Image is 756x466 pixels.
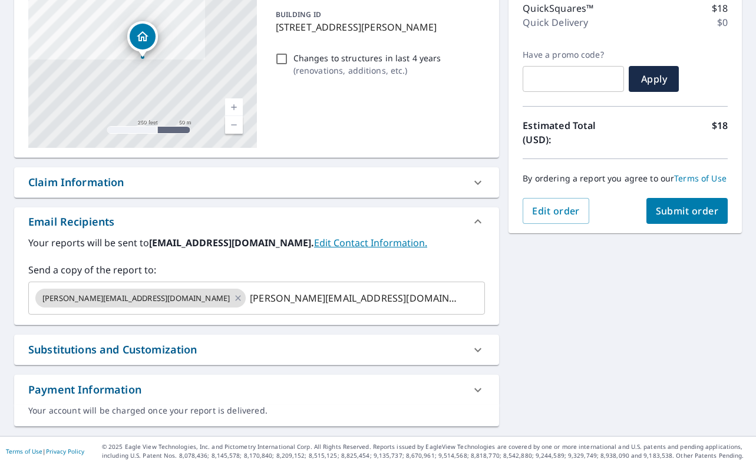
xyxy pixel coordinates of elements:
div: Payment Information [28,382,141,398]
div: Claim Information [14,167,499,197]
p: | [6,448,84,455]
p: $18 [712,118,728,147]
button: Edit order [523,198,589,224]
button: Submit order [646,198,728,224]
div: Your account will be charged once your report is delivered. [28,405,485,417]
p: $0 [717,15,728,29]
a: Current Level 17, Zoom In [225,98,243,116]
p: By ordering a report you agree to our [523,173,728,184]
a: Current Level 17, Zoom Out [225,116,243,134]
p: $18 [712,1,728,15]
p: BUILDING ID [276,9,321,19]
div: [PERSON_NAME][EMAIL_ADDRESS][DOMAIN_NAME] [35,289,246,308]
p: © 2025 Eagle View Technologies, Inc. and Pictometry International Corp. All Rights Reserved. Repo... [102,442,750,460]
a: Privacy Policy [46,447,84,455]
span: Submit order [656,204,719,217]
label: Have a promo code? [523,49,624,60]
p: ( renovations, additions, etc. ) [293,64,441,77]
div: Email Recipients [14,207,499,236]
p: [STREET_ADDRESS][PERSON_NAME] [276,20,481,34]
b: [EMAIL_ADDRESS][DOMAIN_NAME]. [149,236,314,249]
div: Substitutions and Customization [14,335,499,365]
a: Terms of Use [674,173,727,184]
div: Payment Information [14,375,499,405]
p: QuickSquares™ [523,1,593,15]
p: Estimated Total (USD): [523,118,625,147]
p: Changes to structures in last 4 years [293,52,441,64]
a: EditContactInfo [314,236,427,249]
p: Quick Delivery [523,15,588,29]
label: Send a copy of the report to: [28,263,485,277]
span: Apply [638,72,669,85]
a: Terms of Use [6,447,42,455]
label: Your reports will be sent to [28,236,485,250]
span: Edit order [532,204,580,217]
div: Claim Information [28,174,124,190]
div: Email Recipients [28,214,114,230]
button: Apply [629,66,679,92]
div: Substitutions and Customization [28,342,197,358]
span: [PERSON_NAME][EMAIL_ADDRESS][DOMAIN_NAME] [35,293,237,304]
div: Dropped pin, building 1, Residential property, 3113 Sumac St Fort Collins, CO 80526 [127,21,158,58]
